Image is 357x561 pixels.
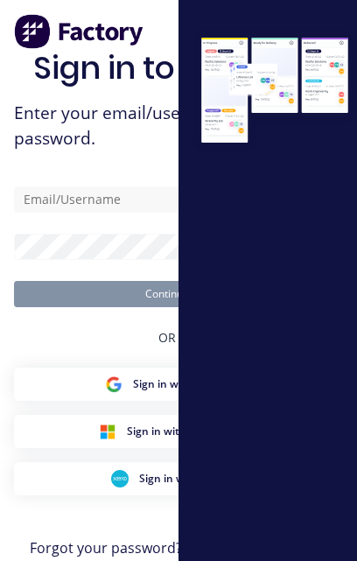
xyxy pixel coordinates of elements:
input: Email/Username [14,186,320,213]
span: Sign in with Google [133,376,230,392]
img: Factory [14,14,145,49]
img: Sign in [192,30,357,152]
img: Google Sign in [105,375,122,393]
button: Google Sign inSign in with Google [14,368,320,401]
span: Forgot your password? [30,537,304,558]
h1: Sign in to Factory [33,49,301,87]
img: Xero Sign in [111,470,129,487]
span: Enter your email/username and password. [14,101,320,151]
div: OR [158,307,176,368]
span: Sign in with Microsoft [127,424,236,439]
button: Microsoft Sign inSign in with Microsoft [14,415,320,448]
button: Xero Sign inSign in with Xero [14,462,320,495]
span: Sign in with Xero [139,471,224,487]
img: Microsoft Sign in [99,423,116,440]
button: Continue [14,281,320,307]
